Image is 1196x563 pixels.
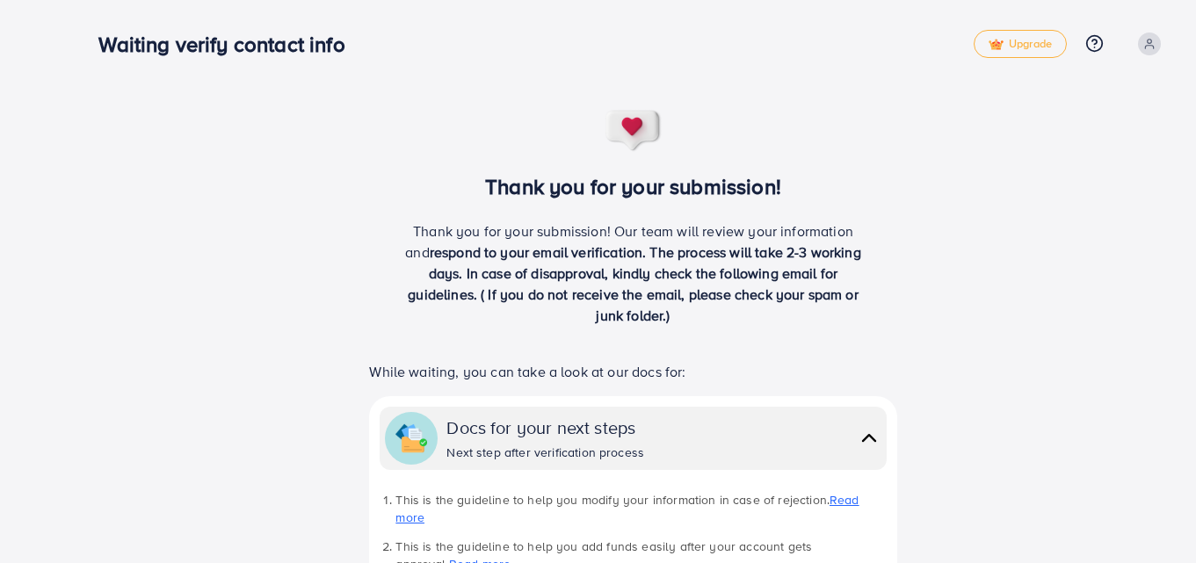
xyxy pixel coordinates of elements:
[989,38,1052,51] span: Upgrade
[857,425,881,451] img: collapse
[446,415,644,440] div: Docs for your next steps
[395,491,859,526] a: Read more
[395,422,427,454] img: collapse
[408,242,861,325] span: respond to your email verification. The process will take 2-3 working days. In case of disapprova...
[98,32,359,57] h3: Waiting verify contact info
[395,491,886,527] li: This is the guideline to help you modify your information in case of rejection.
[369,361,896,382] p: While waiting, you can take a look at our docs for:
[340,174,926,199] h3: Thank you for your submission!
[446,444,644,461] div: Next step after verification process
[974,30,1067,58] a: tickUpgrade
[399,220,868,326] p: Thank you for your submission! Our team will review your information and
[605,109,663,153] img: success
[989,39,1004,51] img: tick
